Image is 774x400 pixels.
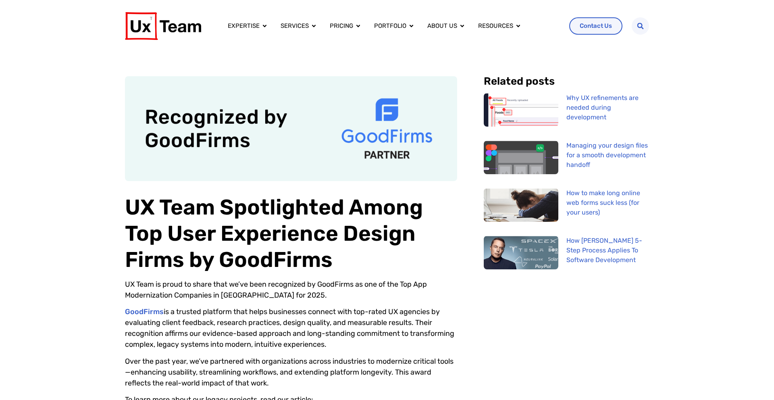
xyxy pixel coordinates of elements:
a: Portfolio [374,21,406,31]
div: Menu Toggle [221,18,563,34]
p: Over the past year, we’ve partnered with organizations across industries to modernize critical to... [125,356,457,389]
img: How To Make Long Online Web Forms Suck Less [472,188,569,222]
a: Managing your design files for a smooth development handoff [566,142,648,169]
p: Related posts [484,76,649,87]
a: Why UX refinements are needed during development [566,94,639,121]
a: How to make long online web forms suck less (for your users) [566,189,640,216]
a: Pricing [330,21,353,31]
a: How [PERSON_NAME] 5-Step Process Applies To Software Development [566,237,642,264]
p: is a trusted platform that helps businesses connect with top-rated UX agencies by evaluating clie... [125,306,457,350]
img: Annotated wireframe marked for dev, indicated by a code icon with a forward slash between brackets. [467,141,575,175]
img: UX Team Logo [125,12,201,40]
a: Services [281,21,309,31]
nav: Menu [221,18,563,34]
div: Search [632,17,649,35]
a: About us [427,21,457,31]
p: UX Team is proud to share that we’ve been recognized by GoodFirms as one of the Top App Moderniza... [125,279,457,301]
a: Expertise [228,21,260,31]
img: table showing the errors on design [472,93,569,127]
a: Contact Us [569,17,622,35]
h1: UX Team Spotlighted Among Top User Experience Design Firms by GoodFirms [125,194,457,273]
span: Contact Us [580,23,612,29]
img: Elon Musk [472,236,569,270]
a: GoodFirms [125,307,164,316]
a: Resources [478,21,513,31]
